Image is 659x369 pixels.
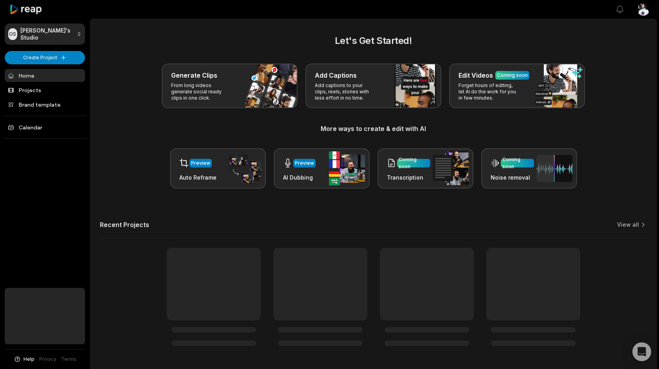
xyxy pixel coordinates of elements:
span: Help [23,356,34,363]
a: Projects [5,84,85,96]
p: Add captions to your clips, reels, stories with less effort in no time. [315,82,376,101]
a: Privacy [39,356,56,363]
div: Coming soon [497,72,528,79]
img: transcription.png [433,151,469,185]
img: ai_dubbing.png [329,151,365,185]
a: Calendar [5,121,85,134]
h3: Edit Videos [459,71,493,80]
div: Preview [191,160,210,167]
div: Coming soon [502,156,533,170]
button: Create Project [5,51,85,64]
div: OS [8,28,17,40]
h3: Auto Reframe [179,173,217,182]
button: Help [14,356,34,363]
img: noise_removal.png [536,155,572,182]
h3: Noise removal [491,173,534,182]
h3: Transcription [387,173,430,182]
a: Brand template [5,98,85,111]
div: Preview [295,160,314,167]
h2: Let's Get Started! [100,34,647,48]
p: Forget hours of editing, let AI do the work for you in few minutes. [459,82,519,101]
img: auto_reframe.png [225,153,261,184]
div: Open Intercom Messenger [632,342,651,361]
a: Terms [61,356,76,363]
h3: Add Captions [315,71,357,80]
div: Coming soon [399,156,429,170]
h3: AI Dubbing [283,173,316,182]
a: View all [617,221,639,229]
p: From long videos generate social ready clips in one click. [171,82,232,101]
a: Home [5,69,85,82]
h3: Generate Clips [171,71,217,80]
h2: Recent Projects [100,221,149,229]
p: [PERSON_NAME]'s Studio [20,27,74,41]
h3: More ways to create & edit with AI [100,124,647,133]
